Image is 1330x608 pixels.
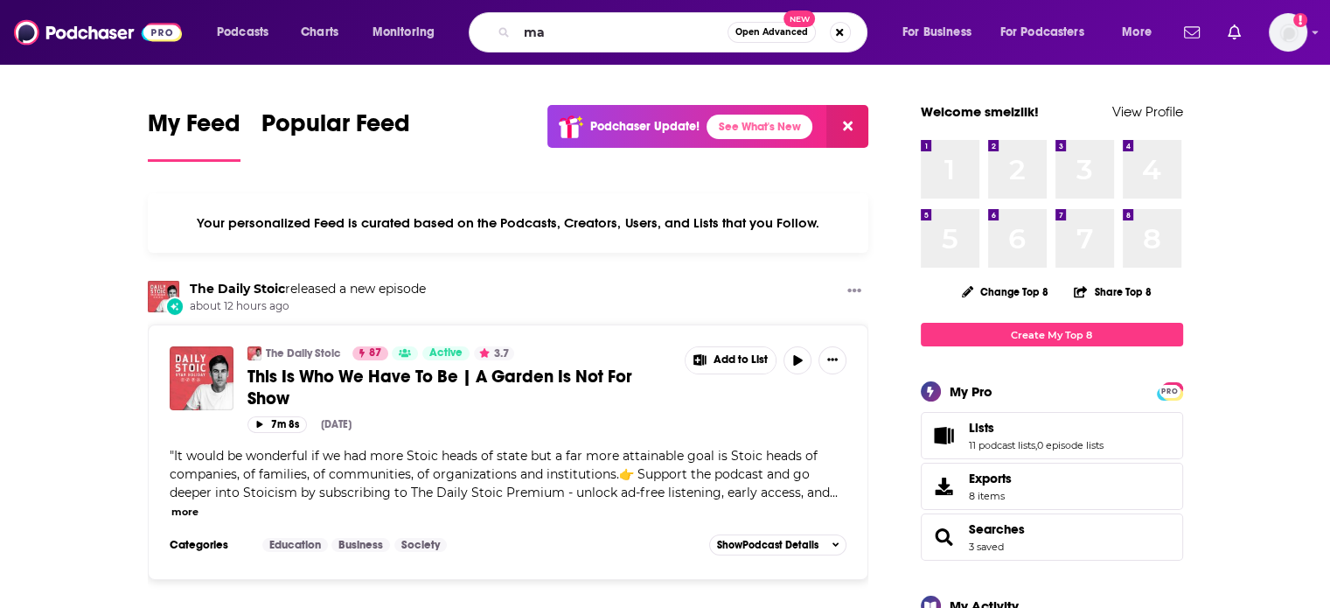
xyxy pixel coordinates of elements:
[969,420,1104,436] a: Lists
[301,20,338,45] span: Charts
[969,439,1035,451] a: 11 podcast lists
[686,347,776,374] button: Show More Button
[1221,17,1248,47] a: Show notifications dropdown
[1037,439,1104,451] a: 0 episode lists
[261,108,410,162] a: Popular Feed
[1035,439,1037,451] span: ,
[360,18,457,46] button: open menu
[1000,20,1084,45] span: For Podcasters
[840,281,868,303] button: Show More Button
[352,346,388,360] a: 87
[217,20,268,45] span: Podcasts
[969,541,1004,553] a: 3 saved
[1293,13,1307,27] svg: Add a profile image
[1177,17,1207,47] a: Show notifications dropdown
[989,18,1110,46] button: open menu
[1269,13,1307,52] span: Logged in as smeizlik
[247,366,672,409] a: This Is Who We Have To Be | A Garden Is Not For Show
[170,448,830,500] span: It would be wonderful if we had more Stoic heads of state but a far more attainable goal is Stoic...
[717,539,818,551] span: Show Podcast Details
[830,485,838,500] span: ...
[148,108,240,162] a: My Feed
[148,108,240,149] span: My Feed
[289,18,349,46] a: Charts
[1159,384,1180,397] a: PRO
[921,323,1183,346] a: Create My Top 8
[247,366,632,409] span: This Is Who We Have To Be | A Garden Is Not For Show
[969,521,1025,537] a: Searches
[1122,20,1152,45] span: More
[394,538,447,552] a: Society
[261,108,410,149] span: Popular Feed
[205,18,291,46] button: open menu
[321,418,352,430] div: [DATE]
[331,538,390,552] a: Business
[969,420,994,436] span: Lists
[1110,18,1173,46] button: open menu
[707,115,812,139] a: See What's New
[247,416,307,433] button: 7m 8s
[1269,13,1307,52] img: User Profile
[474,346,514,360] button: 3.7
[783,10,815,27] span: New
[921,514,1183,561] span: Searches
[921,463,1183,510] a: Exports
[369,345,381,362] span: 87
[170,346,233,410] img: This Is Who We Have To Be | A Garden Is Not For Show
[818,346,846,374] button: Show More Button
[429,345,463,362] span: Active
[709,535,847,556] button: ShowPodcast Details
[728,22,816,43] button: Open AdvancedNew
[190,281,426,297] h3: released a new episode
[1073,275,1152,309] button: Share Top 8
[927,474,962,499] span: Exports
[148,281,179,312] img: The Daily Stoic
[950,383,992,400] div: My Pro
[969,490,1012,502] span: 8 items
[247,346,261,360] img: The Daily Stoic
[170,448,830,500] span: "
[902,20,971,45] span: For Business
[14,16,182,49] img: Podchaser - Follow, Share and Rate Podcasts
[171,505,198,520] button: more
[921,103,1039,120] a: Welcome smeizlik!
[927,423,962,448] a: Lists
[890,18,993,46] button: open menu
[1269,13,1307,52] button: Show profile menu
[714,353,768,367] span: Add to List
[165,297,185,316] div: New Episode
[170,538,248,552] h3: Categories
[517,18,728,46] input: Search podcasts, credits, & more...
[951,281,1060,303] button: Change Top 8
[927,525,962,549] a: Searches
[590,119,700,134] p: Podchaser Update!
[735,28,808,37] span: Open Advanced
[148,193,869,253] div: Your personalized Feed is curated based on the Podcasts, Creators, Users, and Lists that you Follow.
[190,299,426,314] span: about 12 hours ago
[262,538,328,552] a: Education
[921,412,1183,459] span: Lists
[969,471,1012,486] span: Exports
[422,346,470,360] a: Active
[373,20,435,45] span: Monitoring
[485,12,884,52] div: Search podcasts, credits, & more...
[1112,103,1183,120] a: View Profile
[190,281,285,297] a: The Daily Stoic
[1159,385,1180,398] span: PRO
[266,346,341,360] a: The Daily Stoic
